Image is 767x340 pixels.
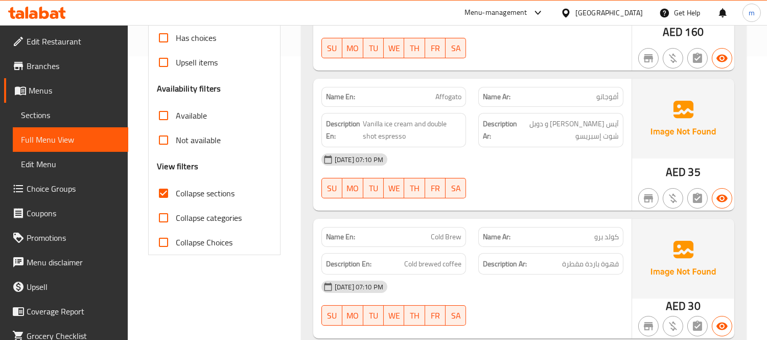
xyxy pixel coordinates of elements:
span: MO [346,181,359,196]
span: Has choices [176,32,216,44]
span: Branches [27,60,120,72]
a: Menus [4,78,128,103]
div: [GEOGRAPHIC_DATA] [575,7,643,18]
button: Not has choices [687,188,708,209]
span: [DATE] 07:10 PM [331,155,387,165]
span: FR [429,308,441,323]
span: Cold brewed coffee [404,258,461,270]
img: Ae5nvW7+0k+MAAAAAElFTkSuQmCC [632,79,734,158]
button: TH [404,305,425,326]
strong: Name Ar: [483,92,510,102]
span: WE [388,181,400,196]
span: SU [326,308,338,323]
a: Coupons [4,201,128,225]
span: TU [367,181,380,196]
button: SU [321,305,342,326]
button: Not has choices [687,316,708,336]
span: 30 [688,296,701,316]
span: Affogato [435,92,461,102]
a: Menu disclaimer [4,250,128,275]
span: TH [408,181,421,196]
span: TU [367,41,380,56]
span: TU [367,308,380,323]
a: Coverage Report [4,299,128,324]
span: MO [346,41,359,56]
span: Full Menu View [21,133,120,146]
span: TH [408,308,421,323]
span: SA [450,181,462,196]
strong: Description En: [326,118,361,143]
button: Available [712,316,732,336]
span: AED [666,296,686,316]
button: SU [321,178,342,198]
div: Menu-management [464,7,527,19]
span: Cold Brew [431,232,461,242]
span: Edit Restaurant [27,35,120,48]
span: [DATE] 07:10 PM [331,282,387,292]
button: FR [425,38,446,58]
span: Menu disclaimer [27,256,120,268]
button: Purchased item [663,48,683,69]
a: Upsell [4,275,128,299]
strong: Description En: [326,258,371,270]
button: WE [384,178,404,198]
button: SA [446,178,466,198]
span: FR [429,41,441,56]
button: MO [342,38,363,58]
button: WE [384,305,404,326]
span: WE [388,41,400,56]
span: WE [388,308,400,323]
strong: Name En: [326,92,355,102]
button: TH [404,38,425,58]
a: Edit Restaurant [4,29,128,54]
strong: Name En: [326,232,355,242]
span: FR [429,181,441,196]
span: Menus [29,84,120,97]
span: Collapse categories [176,212,242,224]
button: Not has choices [687,48,708,69]
h3: Availability filters [157,83,221,95]
span: كولد برو [594,232,619,242]
span: Choice Groups [27,183,120,195]
span: AED [663,22,683,42]
span: قهوة باردة مقطرة [562,258,619,270]
span: Upsell [27,281,120,293]
span: Coupons [27,207,120,219]
button: Available [712,48,732,69]
span: Collapse sections [176,187,235,199]
button: TU [363,178,384,198]
button: Purchased item [663,188,683,209]
span: Coverage Report [27,305,120,318]
span: أفوجاتو [596,92,619,102]
button: SU [321,38,342,58]
span: m [749,7,755,18]
span: آيس كريم فانيليا و دوبل شوت إسبريسو [519,118,619,143]
button: SA [446,305,466,326]
button: TH [404,178,425,198]
span: SA [450,41,462,56]
button: FR [425,305,446,326]
strong: Description Ar: [483,118,517,143]
button: Available [712,188,732,209]
span: Upsell items [176,56,218,69]
button: Not branch specific item [638,316,659,336]
a: Promotions [4,225,128,250]
button: MO [342,178,363,198]
strong: Description Ar: [483,258,527,270]
button: FR [425,178,446,198]
button: WE [384,38,404,58]
a: Branches [4,54,128,78]
span: TH [408,41,421,56]
button: Not branch specific item [638,188,659,209]
span: SA [450,308,462,323]
span: Edit Menu [21,158,120,170]
span: Available [176,109,207,122]
button: MO [342,305,363,326]
span: Vanilla ice cream and double shot espresso [363,118,461,143]
h3: View filters [157,161,198,172]
span: Collapse Choices [176,236,233,248]
a: Choice Groups [4,176,128,201]
button: Not branch specific item [638,48,659,69]
span: SU [326,41,338,56]
span: SU [326,181,338,196]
